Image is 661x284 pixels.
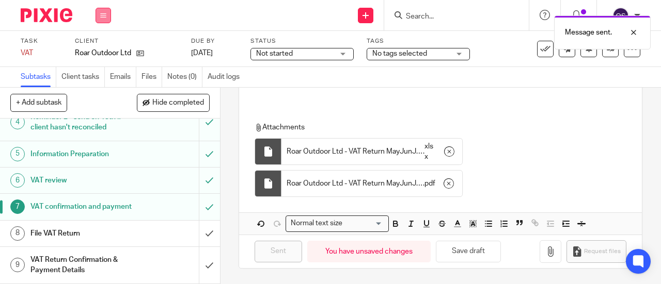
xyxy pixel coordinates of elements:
span: xlsx [424,141,436,162]
h1: VAT confirmation and payment [30,199,136,214]
span: Normal text size [288,218,344,229]
input: Search for option [345,218,383,229]
div: 5 [10,147,25,161]
div: 7 [10,199,25,214]
div: 8 [10,226,25,241]
span: pdf [424,178,435,189]
a: Subtasks [21,67,56,87]
a: Notes (0) [167,67,202,87]
span: Roar Outdoor Ltd - VAT Return MayJunJul2025 [287,178,423,189]
label: Task [21,37,62,45]
img: svg%3E [612,7,629,24]
button: Hide completed [137,94,210,111]
div: VAT [21,48,62,58]
div: You have unsaved changes [307,241,431,263]
h1: VAT Return Confirmation & Payment Details [30,252,136,278]
h1: Information Preparation [30,146,136,162]
p: Attachments [255,122,624,132]
input: Sent [255,241,302,263]
div: 4 [10,115,25,129]
div: . [281,171,462,196]
p: Roar Outdoor Ltd [75,48,131,58]
span: Hide completed [152,99,204,107]
label: Client [75,37,178,45]
p: Message sent. [565,27,612,38]
label: Status [250,37,354,45]
a: Client tasks [61,67,105,87]
button: Request files [566,240,626,263]
a: Audit logs [208,67,245,87]
span: Request files [584,247,621,256]
h1: VAT review [30,173,136,188]
span: No tags selected [372,50,427,57]
a: Files [141,67,162,87]
img: Pixie [21,8,72,22]
button: Save draft [436,241,501,263]
span: Roar Outdoor Ltd - VAT Return MayJunJul2025 [287,146,423,157]
label: Due by [191,37,238,45]
div: . [281,139,462,165]
span: Not started [256,50,293,57]
div: 9 [10,258,25,272]
h1: File VAT Return [30,226,136,241]
button: + Add subtask [10,94,67,111]
div: Search for option [286,215,389,231]
h1: Reminder 2 - send on 13th if client hasn't reconciled [30,109,136,136]
span: [DATE] [191,49,213,57]
a: Emails [110,67,136,87]
div: 6 [10,173,25,188]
